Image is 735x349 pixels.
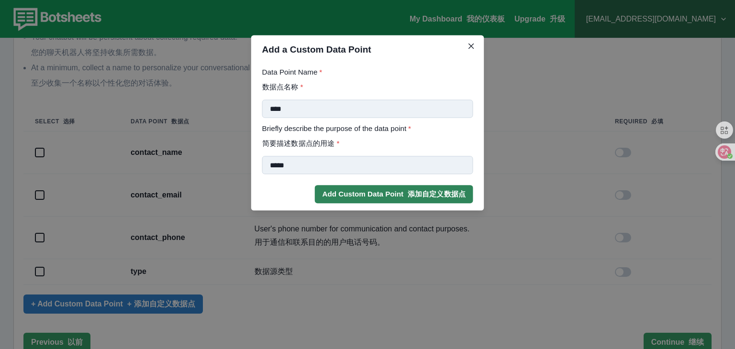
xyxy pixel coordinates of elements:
[262,139,340,147] font: 简要描述数据点的用途
[262,67,468,96] label: Data Point Name
[408,190,466,198] font: 添加自定义数据点
[464,39,478,53] button: Close
[262,83,303,90] font: 数据点名称
[315,185,473,203] button: Add Custom Data Point 添加自定义数据点
[262,123,468,153] label: Briefly describe the purpose of the data point
[251,35,484,64] header: Add a Custom Data Point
